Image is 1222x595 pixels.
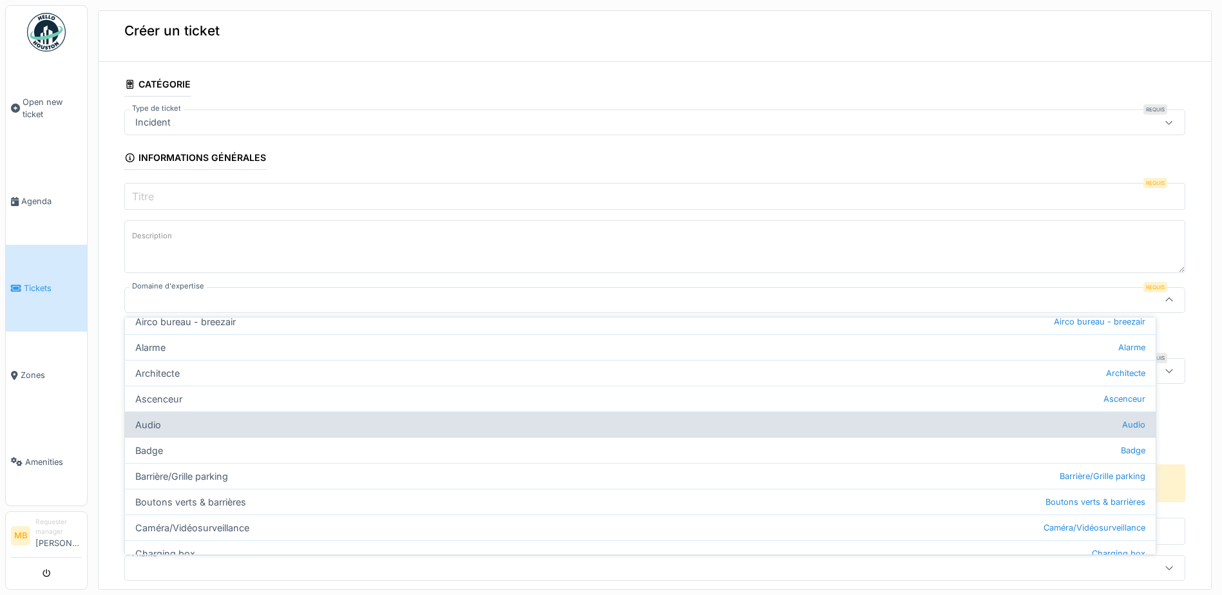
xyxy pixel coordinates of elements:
[125,515,1156,540] div: Caméra/Vidéosurveillance
[23,96,82,120] span: Open new ticket
[125,360,1156,386] div: Architecte
[35,517,82,537] div: Requester manager
[6,158,87,245] a: Agenda
[125,411,1156,437] div: Audio
[125,386,1156,411] div: Ascenceur
[125,334,1156,360] div: Alarme
[1106,367,1145,379] span: Architecte
[1122,419,1145,431] span: Audio
[27,13,66,52] img: Badge_color-CXgf-gQk.svg
[1143,104,1167,115] div: Requis
[129,103,184,114] label: Type de ticket
[6,419,87,505] a: Amenities
[1092,547,1145,560] span: Charging box
[21,369,82,381] span: Zones
[125,540,1156,566] div: Charging box
[6,332,87,419] a: Zones
[124,148,266,170] div: Informations générales
[124,75,191,97] div: Catégorie
[1060,470,1145,482] span: Barrière/Grille parking
[1045,496,1145,508] span: Boutons verts & barrières
[1121,444,1145,457] span: Badge
[129,281,207,292] label: Domaine d'expertise
[24,282,82,294] span: Tickets
[1044,522,1145,534] span: Caméra/Vidéosurveillance
[11,517,82,558] a: MB Requester manager[PERSON_NAME]
[1143,178,1167,188] div: Requis
[6,59,87,158] a: Open new ticket
[1118,341,1145,354] span: Alarme
[1103,393,1145,405] span: Ascenceur
[125,489,1156,515] div: Boutons verts & barrières
[11,526,30,545] li: MB
[25,456,82,468] span: Amenities
[129,189,157,204] label: Titre
[1143,282,1167,292] div: Requis
[6,245,87,332] a: Tickets
[129,228,175,244] label: Description
[130,115,176,129] div: Incident
[125,437,1156,463] div: Badge
[125,463,1156,489] div: Barrière/Grille parking
[21,195,82,207] span: Agenda
[1054,316,1145,328] span: Airco bureau - breezair
[35,517,82,554] li: [PERSON_NAME]
[125,308,1156,334] div: Airco bureau - breezair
